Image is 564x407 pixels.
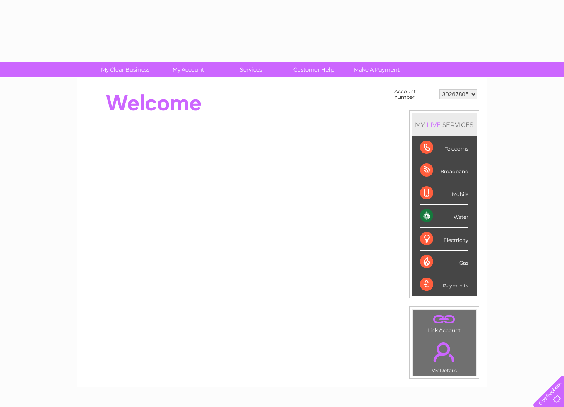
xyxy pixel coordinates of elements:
div: Broadband [420,159,468,182]
div: Water [420,205,468,227]
a: My Clear Business [91,62,159,77]
div: Payments [420,273,468,296]
a: My Account [154,62,222,77]
div: MY SERVICES [412,113,477,136]
a: Customer Help [280,62,348,77]
div: LIVE [425,121,442,129]
td: My Details [412,335,476,376]
td: Account number [392,86,437,102]
a: . [415,312,474,326]
div: Gas [420,251,468,273]
a: Services [217,62,285,77]
div: Mobile [420,182,468,205]
div: Telecoms [420,136,468,159]
td: Link Account [412,309,476,335]
a: Make A Payment [343,62,411,77]
div: Electricity [420,228,468,251]
a: . [415,338,474,366]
